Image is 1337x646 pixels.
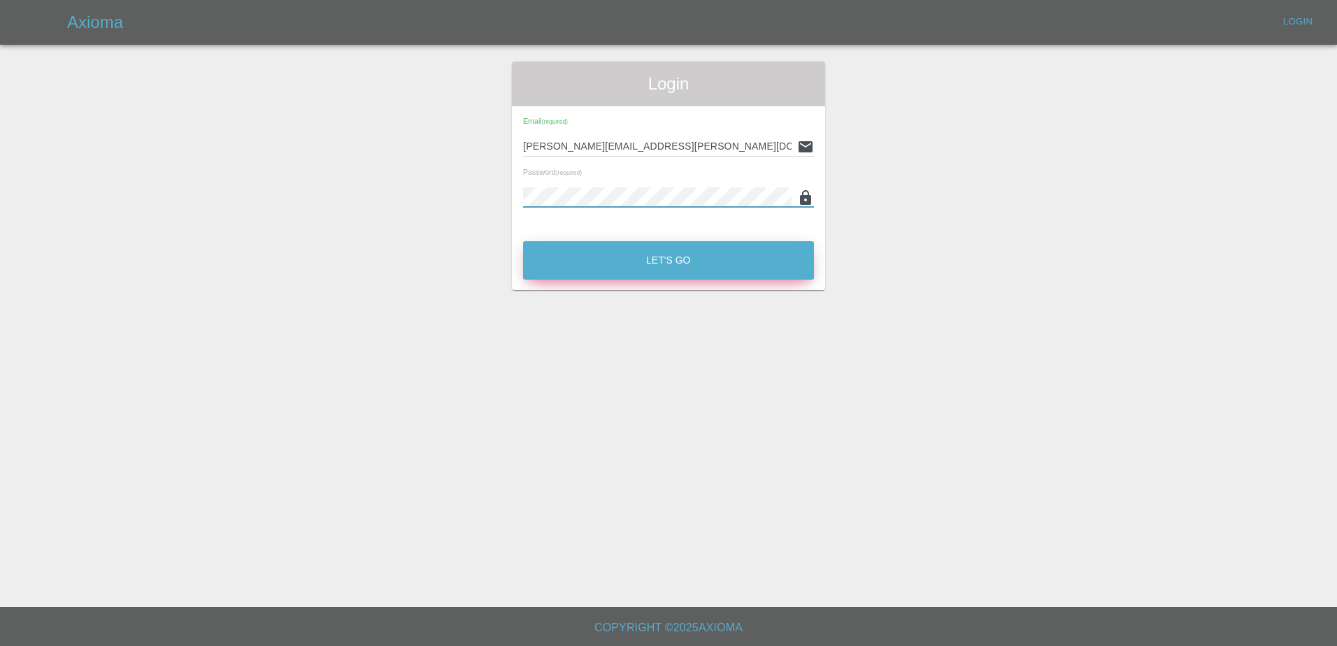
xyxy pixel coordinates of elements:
[556,170,582,176] small: (required)
[523,117,568,125] span: Email
[1275,11,1320,33] a: Login
[523,241,814,280] button: Let's Go
[542,119,568,125] small: (required)
[67,11,123,34] h5: Axioma
[523,73,814,95] span: Login
[11,618,1326,638] h6: Copyright © 2025 Axioma
[523,168,582,176] span: Password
